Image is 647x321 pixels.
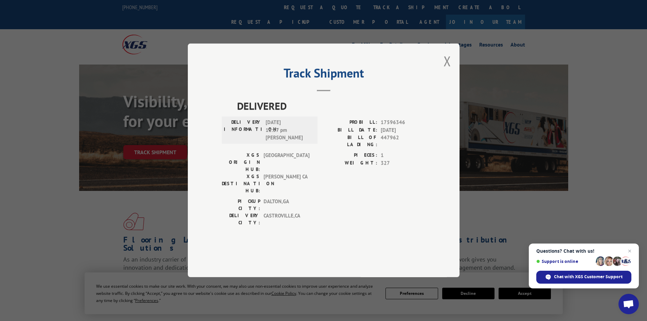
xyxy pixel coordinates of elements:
[381,119,426,127] span: 17596346
[444,52,451,70] button: Close modal
[266,119,311,142] span: [DATE] 12:37 pm [PERSON_NAME]
[222,212,260,227] label: DELIVERY CITY:
[224,119,262,142] label: DELIVERY INFORMATION:
[324,134,377,148] label: BILL OF LADING:
[381,134,426,148] span: 447962
[264,198,309,212] span: DALTON , GA
[222,152,260,173] label: XGS ORIGIN HUB:
[626,247,634,255] span: Close chat
[381,159,426,167] span: 327
[222,68,426,81] h2: Track Shipment
[554,274,623,280] span: Chat with XGS Customer Support
[324,119,377,127] label: PROBILL:
[536,271,631,284] div: Chat with XGS Customer Support
[222,198,260,212] label: PICKUP CITY:
[536,248,631,254] span: Questions? Chat with us!
[237,99,426,114] span: DELIVERED
[381,152,426,160] span: 1
[381,126,426,134] span: [DATE]
[264,173,309,195] span: [PERSON_NAME] CA
[324,159,377,167] label: WEIGHT:
[536,259,593,264] span: Support is online
[324,152,377,160] label: PIECES:
[264,152,309,173] span: [GEOGRAPHIC_DATA]
[324,126,377,134] label: BILL DATE:
[264,212,309,227] span: CASTROVILLE , CA
[618,294,639,314] div: Open chat
[222,173,260,195] label: XGS DESTINATION HUB:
